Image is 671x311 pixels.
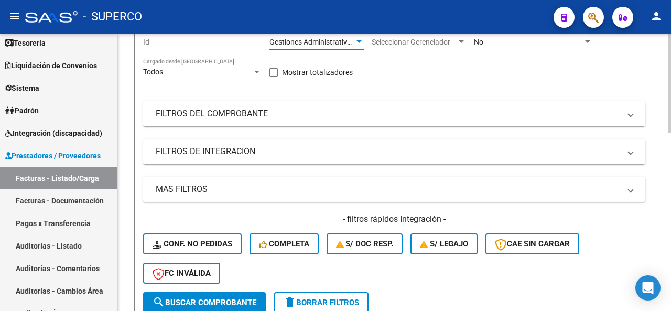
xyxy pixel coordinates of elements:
button: Conf. no pedidas [143,233,242,254]
span: Prestadores / Proveedores [5,150,101,162]
span: FC Inválida [153,269,211,278]
span: Completa [259,239,309,249]
span: Liquidación de Convenios [5,60,97,71]
span: Integración (discapacidad) [5,127,102,139]
mat-expansion-panel-header: FILTROS DE INTEGRACION [143,139,645,164]
button: FC Inválida [143,263,220,284]
span: CAE SIN CARGAR [495,239,570,249]
span: No [474,38,483,46]
div: Open Intercom Messenger [635,275,661,301]
span: Buscar Comprobante [153,298,256,307]
span: S/ legajo [420,239,468,249]
mat-panel-title: FILTROS DE INTEGRACION [156,146,620,157]
button: Completa [250,233,319,254]
button: S/ Doc Resp. [327,233,403,254]
mat-expansion-panel-header: FILTROS DEL COMPROBANTE [143,101,645,126]
span: S/ Doc Resp. [336,239,394,249]
h4: - filtros rápidos Integración - [143,213,645,225]
mat-panel-title: MAS FILTROS [156,184,620,195]
span: - SUPERCO [83,5,142,28]
span: Mostrar totalizadores [282,66,353,79]
span: Conf. no pedidas [153,239,232,249]
span: Gestiones Administrativas y Otros [269,38,380,46]
mat-icon: menu [8,10,21,23]
span: Borrar Filtros [284,298,359,307]
span: Seleccionar Gerenciador [372,38,457,47]
mat-panel-title: FILTROS DEL COMPROBANTE [156,108,620,120]
button: CAE SIN CARGAR [485,233,579,254]
mat-icon: search [153,296,165,308]
span: Todos [143,68,163,76]
span: Padrón [5,105,39,116]
button: S/ legajo [410,233,478,254]
span: Tesorería [5,37,46,49]
span: Sistema [5,82,39,94]
mat-icon: delete [284,296,296,308]
mat-expansion-panel-header: MAS FILTROS [143,177,645,202]
mat-icon: person [650,10,663,23]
